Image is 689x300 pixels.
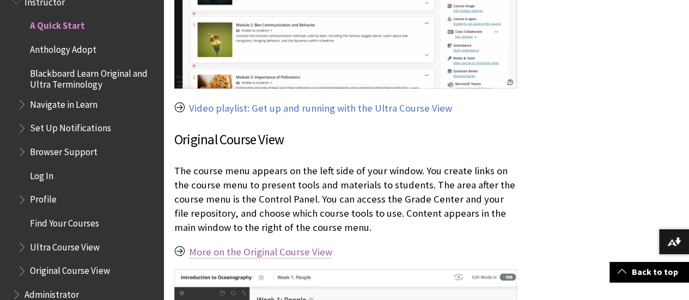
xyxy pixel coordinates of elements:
[30,17,85,32] span: A Quick Start
[30,262,109,277] span: Original Course View
[30,64,156,90] span: Blackboard Learn Original and Ultra Terminology
[30,95,97,110] span: Navigate in Learn
[30,143,97,157] span: Browser Support
[189,102,452,115] a: Video playlist: Get up and running with the Ultra Course View
[25,285,79,300] span: Administrator
[189,246,332,259] a: More on the Original Course View
[609,262,689,282] a: Back to top
[174,164,517,235] p: The course menu appears on the left side of your window. You create links on the course menu to p...
[30,191,57,205] span: Profile
[30,40,96,55] span: Anthology Adopt
[30,119,111,134] span: Set Up Notifications
[30,214,99,229] span: Find Your Courses
[174,130,517,150] h3: Original Course View
[30,238,100,253] span: Ultra Course View
[30,167,53,181] span: Log In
